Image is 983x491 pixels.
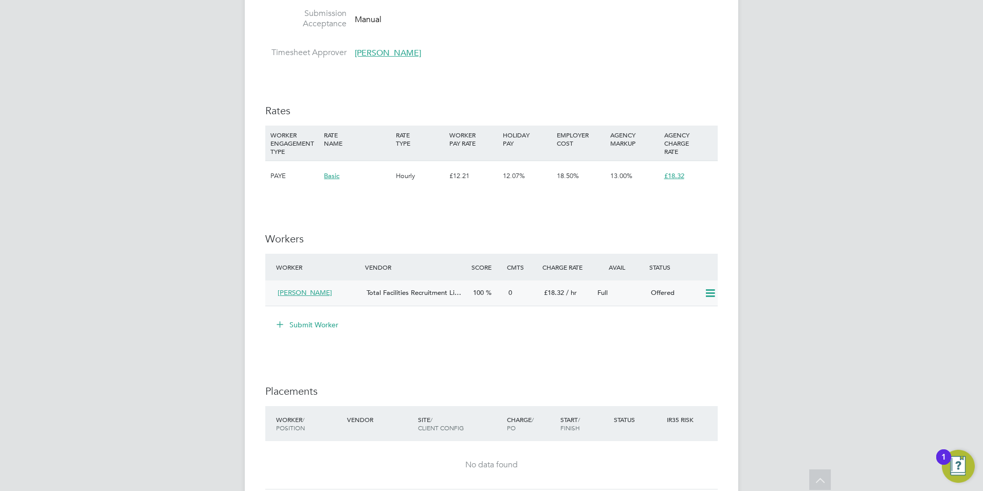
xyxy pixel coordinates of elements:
span: / Finish [560,415,580,432]
span: 12.07% [503,171,525,180]
label: Submission Acceptance [265,8,347,30]
div: Charge Rate [540,258,593,276]
div: Charge [504,410,558,437]
div: AGENCY CHARGE RATE [662,126,715,161]
span: / PO [507,415,534,432]
button: Open Resource Center, 1 new notification [942,450,975,483]
div: PAYE [268,161,321,191]
div: 1 [941,457,946,470]
div: £12.21 [447,161,500,191]
div: Vendor [362,258,469,276]
div: WORKER PAY RATE [447,126,500,152]
span: / Position [276,415,305,432]
div: Status [647,258,718,276]
div: Score [469,258,504,276]
div: Status [611,410,665,429]
span: / hr [566,288,577,297]
h3: Placements [265,384,718,398]
div: Offered [647,285,700,302]
div: RATE NAME [321,126,393,152]
span: £18.32 [544,288,564,297]
div: Vendor [344,410,415,429]
span: 18.50% [557,171,579,180]
span: Manual [355,14,381,24]
div: Hourly [393,161,447,191]
div: IR35 Risk [664,410,700,429]
label: Timesheet Approver [265,47,347,58]
span: 0 [508,288,512,297]
div: Avail [593,258,647,276]
div: EMPLOYER COST [554,126,608,152]
button: Submit Worker [269,317,347,333]
div: Worker [274,410,344,437]
div: Worker [274,258,362,276]
span: 100 [473,288,484,297]
span: £18.32 [664,171,684,180]
div: Cmts [504,258,540,276]
span: 13.00% [610,171,632,180]
div: WORKER ENGAGEMENT TYPE [268,126,321,161]
div: Site [415,410,504,437]
span: [PERSON_NAME] [355,48,421,58]
div: AGENCY MARKUP [608,126,661,152]
span: Total Facilities Recruitment Li… [367,288,461,297]
span: / Client Config [418,415,464,432]
div: No data found [276,460,707,470]
div: Start [558,410,611,437]
div: HOLIDAY PAY [500,126,554,152]
span: [PERSON_NAME] [278,288,332,297]
h3: Rates [265,104,718,117]
h3: Workers [265,232,718,246]
span: Basic [324,171,339,180]
span: Full [597,288,608,297]
div: RATE TYPE [393,126,447,152]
